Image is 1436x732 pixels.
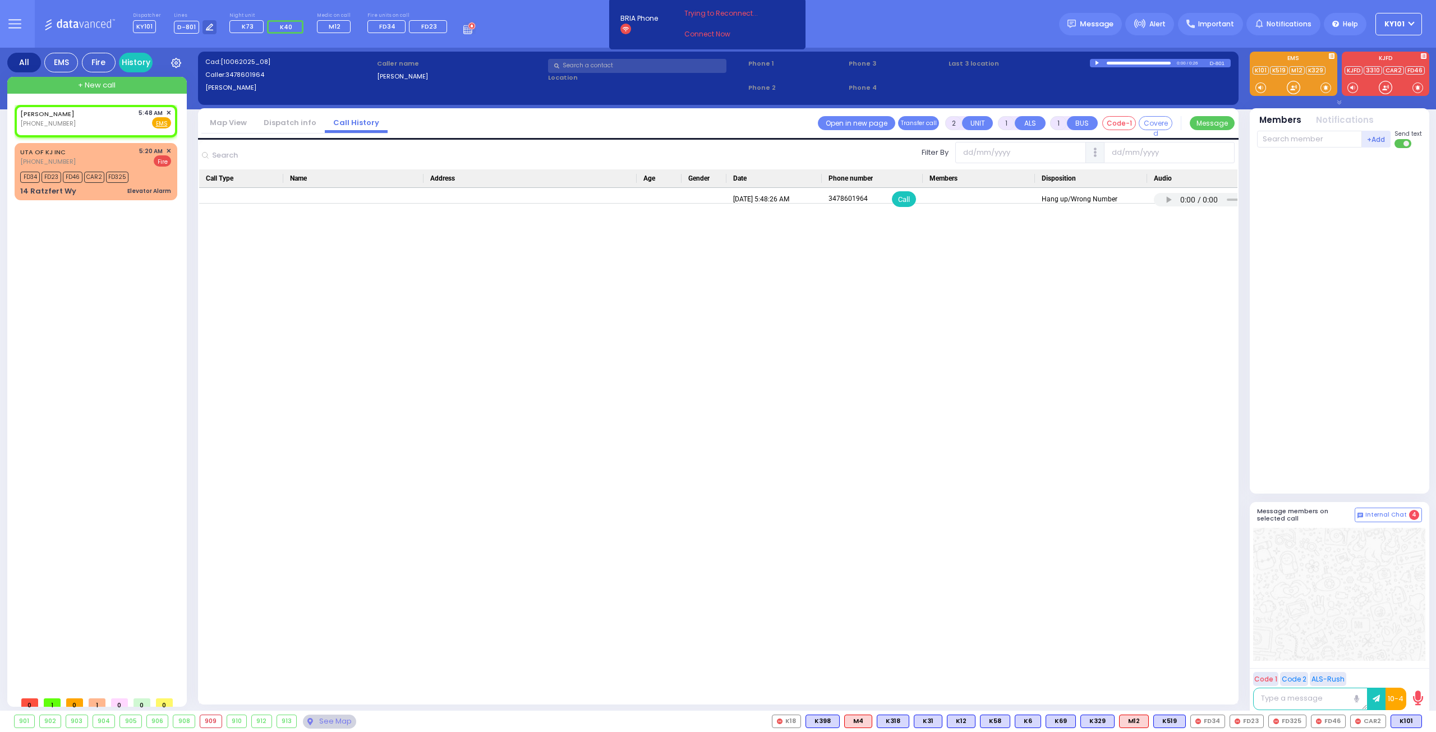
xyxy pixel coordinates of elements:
[643,174,655,182] span: Age
[949,59,1090,68] label: Last 3 location
[1102,116,1136,130] button: Code-1
[280,22,292,31] span: K40
[20,148,66,156] a: UTA OF KJ INC
[40,715,61,728] div: 902
[1190,715,1225,728] div: FD34
[93,715,115,728] div: 904
[1154,174,1172,182] span: Audio
[111,698,128,707] span: 0
[63,172,82,183] span: FD46
[1195,719,1201,724] img: red-radio-icon.svg
[829,191,868,207] div: 3478601964
[1176,57,1186,70] div: 0:00
[947,715,975,728] div: BLS
[1153,715,1186,728] div: BLS
[1067,20,1076,28] img: message.svg
[1383,66,1404,75] a: CAR2
[119,53,153,72] a: History
[1357,513,1363,518] img: comment-alt.png
[44,53,78,72] div: EMS
[156,119,168,128] u: EMS
[200,715,222,728] div: 909
[377,59,545,68] label: Caller name
[877,715,909,728] div: BLS
[225,70,264,79] span: 3478601964
[44,698,61,707] span: 1
[1209,59,1231,67] div: D-801
[863,142,956,163] label: Filter By
[66,698,83,707] span: 0
[914,715,942,728] div: BLS
[1253,672,1278,686] button: Code 1
[806,715,840,728] div: K398
[317,12,355,19] label: Medic on call
[1364,66,1382,75] a: 3310
[134,698,150,707] span: 0
[1250,56,1337,63] label: EMS
[1080,715,1115,728] div: BLS
[1316,114,1374,127] button: Notifications
[849,83,945,93] span: Phone 4
[106,172,128,183] span: FD325
[78,80,116,91] span: + New call
[748,59,845,68] span: Phone 1
[684,8,773,19] span: Trying to Reconnect...
[127,187,171,195] div: Elevator Alarm
[1306,66,1325,75] a: K329
[1046,715,1076,728] div: BLS
[82,53,116,72] div: Fire
[1289,66,1305,75] a: M12
[1035,188,1147,210] div: Hang up/Wrong Number
[1350,715,1386,728] div: CAR2
[1384,19,1405,29] span: KY101
[1042,174,1076,182] span: Disposition
[20,186,76,197] div: 14 Ratzfert Wy
[166,108,171,118] span: ✕
[120,715,141,728] div: 905
[220,57,270,66] span: [10062025_08]
[205,83,373,93] label: [PERSON_NAME]
[227,715,247,728] div: 910
[1119,715,1149,728] div: M12
[1316,719,1322,724] img: red-radio-icon.svg
[89,698,105,707] span: 1
[1080,19,1113,30] span: Message
[877,715,909,728] div: K318
[548,59,726,73] input: Search a contact
[1386,688,1406,710] button: 10-4
[620,13,658,24] span: BRIA Phone
[1391,715,1422,728] div: K101
[303,715,356,729] div: See map
[1189,57,1199,70] div: 0:26
[684,29,773,39] a: Connect Now
[1259,114,1301,127] button: Members
[173,715,195,728] div: 908
[1267,19,1311,29] span: Notifications
[147,715,168,728] div: 906
[156,698,173,707] span: 0
[133,20,156,33] span: KY101
[20,119,76,128] span: [PHONE_NUMBER]
[1067,116,1098,130] button: BUS
[15,715,34,728] div: 901
[1268,715,1306,728] div: FD325
[84,172,104,183] span: CAR2
[1104,142,1235,163] input: dd/mm/yyyy
[325,117,388,128] a: Call History
[1394,138,1412,149] label: Turn off text
[1198,19,1234,29] span: Important
[1139,116,1172,130] button: Covered
[955,142,1086,163] input: dd/mm/yyyy
[174,21,199,34] span: D-801
[430,174,455,182] span: Address
[1355,719,1361,724] img: red-radio-icon.svg
[1235,719,1240,724] img: red-radio-icon.svg
[688,174,710,182] span: Gender
[329,22,340,31] span: M12
[748,83,845,93] span: Phone 2
[849,59,945,68] span: Phone 3
[1405,66,1425,75] a: FD46
[206,174,233,182] span: Call Type
[1310,672,1346,686] button: ALS-Rush
[548,73,744,82] label: Location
